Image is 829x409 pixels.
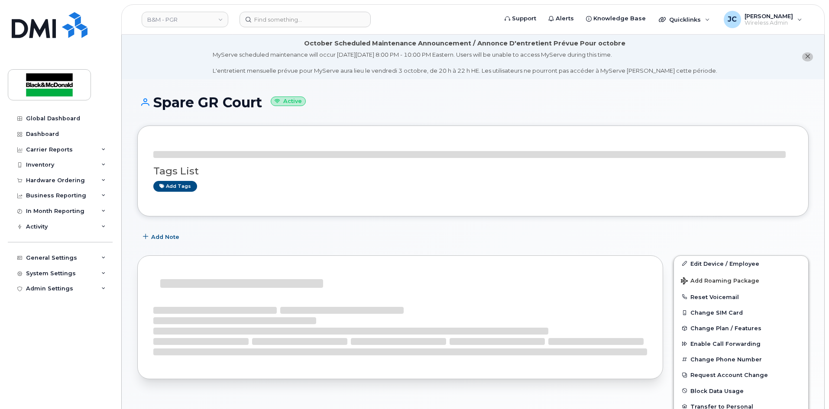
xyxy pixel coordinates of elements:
button: Add Note [137,229,187,245]
span: Change Plan / Features [690,325,761,332]
a: Edit Device / Employee [674,256,808,271]
button: Change SIM Card [674,305,808,320]
span: Enable Call Forwarding [690,341,761,347]
div: October Scheduled Maintenance Announcement / Annonce D'entretient Prévue Pour octobre [304,39,625,48]
button: Add Roaming Package [674,271,808,289]
span: Add Roaming Package [681,277,759,286]
button: close notification [802,52,813,61]
button: Enable Call Forwarding [674,336,808,351]
span: Add Note [151,233,179,241]
h3: Tags List [153,166,793,177]
button: Change Phone Number [674,351,808,367]
a: Add tags [153,181,197,192]
button: Block Data Usage [674,383,808,399]
h1: Spare GR Court [137,95,809,110]
button: Reset Voicemail [674,289,808,305]
button: Change Plan / Features [674,320,808,336]
small: Active [271,97,306,106]
button: Request Account Change [674,367,808,383]
div: MyServe scheduled maintenance will occur [DATE][DATE] 8:00 PM - 10:00 PM Eastern. Users will be u... [213,51,717,75]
